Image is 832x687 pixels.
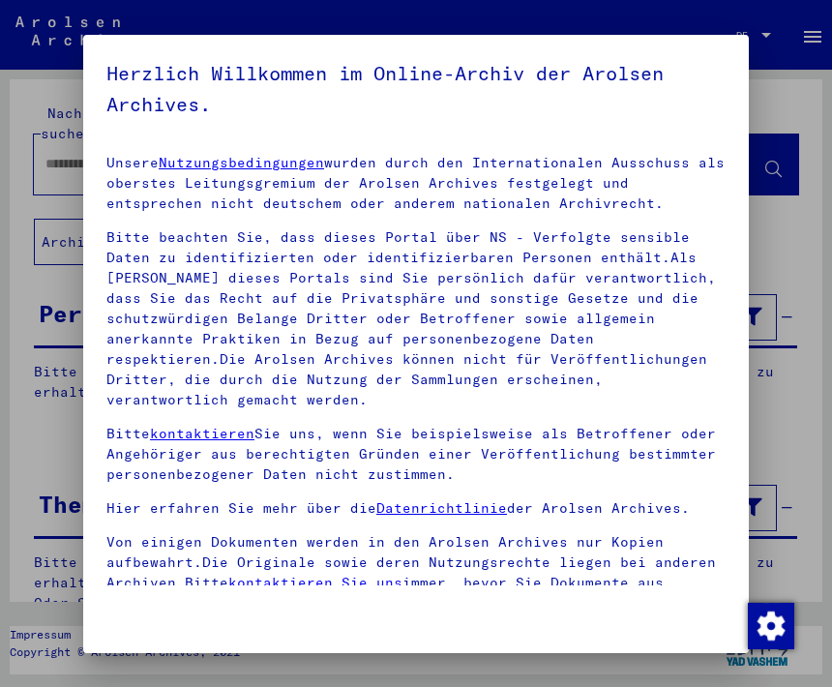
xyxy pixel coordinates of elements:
[150,425,254,442] a: kontaktieren
[748,603,794,649] img: Zustimmung ändern
[106,58,726,120] h5: Herzlich Willkommen im Online-Archiv der Arolsen Archives.
[106,153,726,214] p: Unsere wurden durch den Internationalen Ausschuss als oberstes Leitungsgremium der Arolsen Archiv...
[106,424,726,485] p: Bitte Sie uns, wenn Sie beispielsweise als Betroffener oder Angehöriger aus berechtigten Gründen ...
[106,532,726,613] p: Von einigen Dokumenten werden in den Arolsen Archives nur Kopien aufbewahrt.Die Originale sowie d...
[159,154,324,171] a: Nutzungsbedingungen
[106,498,726,519] p: Hier erfahren Sie mehr über die der Arolsen Archives.
[106,227,726,410] p: Bitte beachten Sie, dass dieses Portal über NS - Verfolgte sensible Daten zu identifizierten oder...
[747,602,793,648] div: Zustimmung ändern
[228,574,402,591] a: kontaktieren Sie uns
[376,499,507,517] a: Datenrichtlinie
